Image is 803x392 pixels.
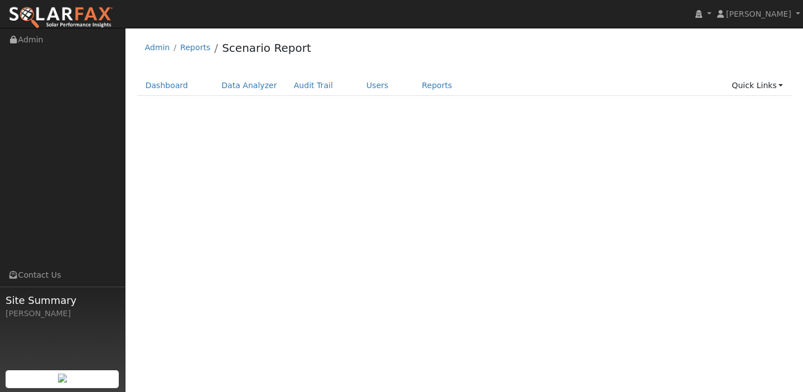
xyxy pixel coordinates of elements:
div: [PERSON_NAME] [6,308,119,320]
span: Site Summary [6,293,119,308]
a: Reports [414,75,461,96]
a: Dashboard [137,75,197,96]
a: Admin [145,43,170,52]
a: Data Analyzer [213,75,286,96]
a: Users [358,75,397,96]
img: retrieve [58,374,67,383]
img: SolarFax [8,6,113,30]
a: Reports [180,43,210,52]
a: Scenario Report [222,41,311,55]
a: Quick Links [723,75,791,96]
span: [PERSON_NAME] [726,9,791,18]
a: Audit Trail [286,75,341,96]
